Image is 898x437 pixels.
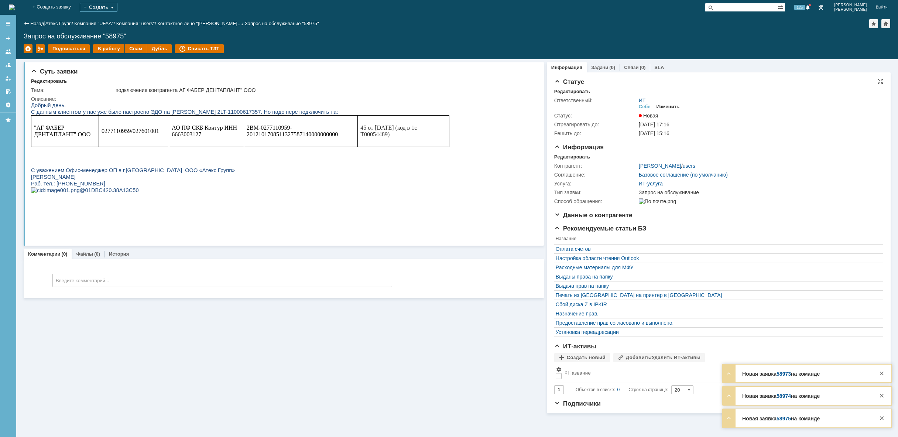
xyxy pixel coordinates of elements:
a: 58973 [777,371,791,377]
span: Расширенный поиск [778,3,785,10]
div: (0) [62,251,68,257]
a: Создать заявку [2,33,14,44]
div: Закрыть [877,414,886,423]
a: Мои заявки [2,72,14,84]
span: Информация [554,144,604,151]
a: Печать из [GEOGRAPHIC_DATA] на принтер в [GEOGRAPHIC_DATA] [556,292,878,298]
div: Название [568,370,591,376]
span: [DATE] 15:16 [639,130,669,136]
div: Развернуть [724,391,733,400]
th: Название [554,235,880,245]
span: АО ПФ СКБ Контур ИНН 6663003127 [141,23,206,35]
div: Развернуть [724,414,733,423]
div: (0) [94,251,100,257]
div: Тип заявки: [554,190,637,195]
div: / [639,163,695,169]
a: Выданы права на папку [556,274,878,280]
div: Тема: [31,87,114,93]
a: Заявки в моей ответственности [2,59,14,71]
span: Суть заявки [31,68,78,75]
div: Удалить [24,44,32,53]
div: Услуга: [554,181,637,187]
a: Задачи [591,65,608,70]
div: Редактировать [554,154,590,160]
div: Отреагировать до: [554,122,637,127]
a: [PERSON_NAME] [639,163,681,169]
strong: Новая заявка на команде [742,416,820,421]
img: По почте.png [639,198,676,204]
a: ИТ-услуга [639,181,663,187]
div: Себе [639,104,651,110]
span: Статус [554,78,584,85]
strong: Новая заявка на команде [742,393,820,399]
span: Настройки [556,366,562,372]
div: Запрос на обслуживание "58975" [24,33,891,40]
span: Объектов в списке: [576,387,615,392]
a: Настройки [2,99,14,111]
a: Связи [624,65,638,70]
div: Работа с массовостью [36,44,45,53]
a: Предоставление прав согласовано и выполнено. [556,320,878,326]
span: [PERSON_NAME] [834,3,867,7]
a: Информация [551,65,582,70]
div: | [44,20,45,26]
a: Оплата счетов [556,246,878,252]
a: ИТ [639,98,646,103]
i: Строк на странице: [576,385,668,394]
a: Установка переадресации [556,329,878,335]
a: История [109,251,129,257]
th: Название [563,365,880,382]
span: ИТ-активы [554,343,596,350]
div: Способ обращения: [554,198,637,204]
div: / [116,21,157,26]
img: logo [9,4,15,10]
a: Заявки на командах [2,46,14,58]
div: Сделать домашней страницей [881,19,890,28]
div: Соглашение: [554,172,637,178]
a: Настройка области чтения Outlook [556,255,878,261]
a: 58974 [777,393,791,399]
div: 0 [617,385,620,394]
div: Закрыть [877,369,886,378]
a: Атекс Групп [45,21,72,26]
p: 45 от [DATE] (код в 1с Т00054489) [329,23,415,36]
a: Сбой диска Z в IPKIR [556,301,878,307]
div: / [74,21,116,26]
a: users [683,163,695,169]
div: (0) [609,65,615,70]
span: Новая [639,113,658,119]
a: Выдача прав на папку [556,283,878,289]
div: Редактировать [31,78,67,84]
div: Добавить в избранное [869,19,878,28]
a: Файлы [76,251,93,257]
div: Редактировать [554,89,590,95]
div: Ответственный: [554,98,637,103]
span: 2BM-0277110959-2012101708511327587140000000000 [216,23,307,35]
a: Назначение прав. [556,311,878,317]
span: [DATE] 17:16 [639,122,669,127]
div: Описание: [31,96,533,102]
span: 125 [794,5,805,10]
a: SLA [654,65,664,70]
a: Комментарии [28,251,61,257]
strong: Новая заявка на команде [742,371,820,377]
div: Запрос на обслуживание [639,190,878,195]
div: Решить до: [554,130,637,136]
a: Базовое соглашение (по умолчанию) [639,172,728,178]
div: Статус: [554,113,637,119]
div: / [45,21,75,26]
div: На всю страницу [877,78,883,84]
a: Компания "UFAA" [74,21,113,26]
div: Развернуть [724,369,733,378]
a: 58975 [777,416,791,421]
a: Расходные материалы для МФУ [556,264,878,270]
